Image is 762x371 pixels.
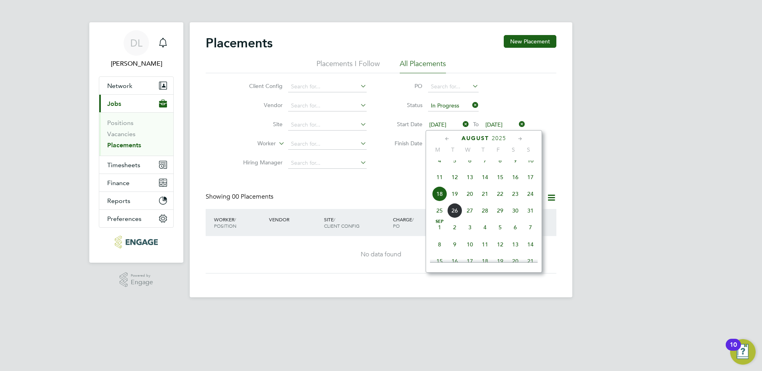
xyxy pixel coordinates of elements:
span: Engage [131,279,153,286]
input: Search for... [288,158,367,169]
span: 2 [447,220,462,235]
span: / Position [214,216,236,229]
div: Vendor [267,212,322,227]
h2: Placements [206,35,273,51]
label: Vendor [237,102,283,109]
span: S [506,146,521,153]
span: 30 [508,203,523,218]
button: Jobs [99,95,173,112]
span: 11 [477,237,493,252]
span: 7 [477,153,493,168]
div: Worker [212,212,267,233]
input: Search for... [288,81,367,92]
span: 24 [523,186,538,201]
span: / Client Config [324,216,359,229]
span: 20 [462,186,477,201]
span: Jobs [107,100,121,107]
span: 19 [493,254,508,269]
input: Search for... [288,119,367,131]
span: 1 [432,220,447,235]
a: Go to home page [99,236,174,248]
a: Powered byEngage [120,272,153,287]
span: [DATE] [429,121,446,128]
span: 12 [447,170,462,185]
span: 9 [508,153,523,168]
label: Status [387,102,422,109]
span: 23 [508,186,523,201]
button: New Placement [504,35,556,48]
span: 19 [447,186,462,201]
span: 16 [508,170,523,185]
span: S [521,146,536,153]
span: 22 [493,186,508,201]
span: 21 [477,186,493,201]
label: Client Config [237,82,283,90]
span: 21 [523,254,538,269]
span: Sep [432,220,447,224]
label: PO [387,82,422,90]
span: 00 Placements [232,193,273,201]
span: To [471,119,481,129]
a: Placements [107,141,141,149]
label: Finish Date [387,140,422,147]
input: Search for... [288,139,367,150]
span: 8 [493,153,508,168]
span: 20 [508,254,523,269]
button: Preferences [99,210,173,227]
span: Powered by [131,272,153,279]
span: 13 [462,170,477,185]
span: August [462,135,489,142]
button: Finance [99,174,173,191]
span: 15 [493,170,508,185]
span: 25 [432,203,447,218]
input: Search for... [288,100,367,111]
span: [DATE] [485,121,503,128]
span: 3 [462,220,477,235]
label: Start Date [387,121,422,128]
span: 10 [462,237,477,252]
span: 5 [447,153,462,168]
span: 12 [493,237,508,252]
a: Positions [107,119,134,127]
span: 8 [432,237,447,252]
span: 2025 [492,135,506,142]
span: T [475,146,491,153]
span: Reports [107,197,130,205]
a: DL[PERSON_NAME] [99,30,174,68]
img: barnfieldconstruction-logo-retina.png [115,236,157,248]
span: 16 [447,254,462,269]
li: All Placements [400,59,446,73]
span: 14 [523,237,538,252]
button: Network [99,77,173,94]
span: Preferences [107,215,141,223]
label: Site [237,121,283,128]
span: 5 [493,220,508,235]
span: 4 [432,153,447,168]
span: Timesheets [107,161,140,169]
span: 9 [447,237,462,252]
span: Finance [107,179,130,187]
span: 28 [477,203,493,218]
label: Hiring Manager [237,159,283,166]
span: David Leyland [99,59,174,68]
a: Vacancies [107,130,136,138]
span: Network [107,82,132,90]
span: 26 [447,203,462,218]
span: M [430,146,445,153]
nav: Main navigation [89,22,183,263]
div: Jobs [99,112,173,156]
span: 18 [477,254,493,269]
span: 18 [432,186,447,201]
span: F [491,146,506,153]
span: 31 [523,203,538,218]
input: Search for... [428,81,479,92]
span: 17 [462,254,477,269]
span: 7 [523,220,538,235]
div: No data found [214,250,548,259]
span: T [445,146,460,153]
div: Site [322,212,391,233]
li: Placements I Follow [316,59,380,73]
button: Timesheets [99,156,173,174]
span: 17 [523,170,538,185]
span: 15 [432,254,447,269]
